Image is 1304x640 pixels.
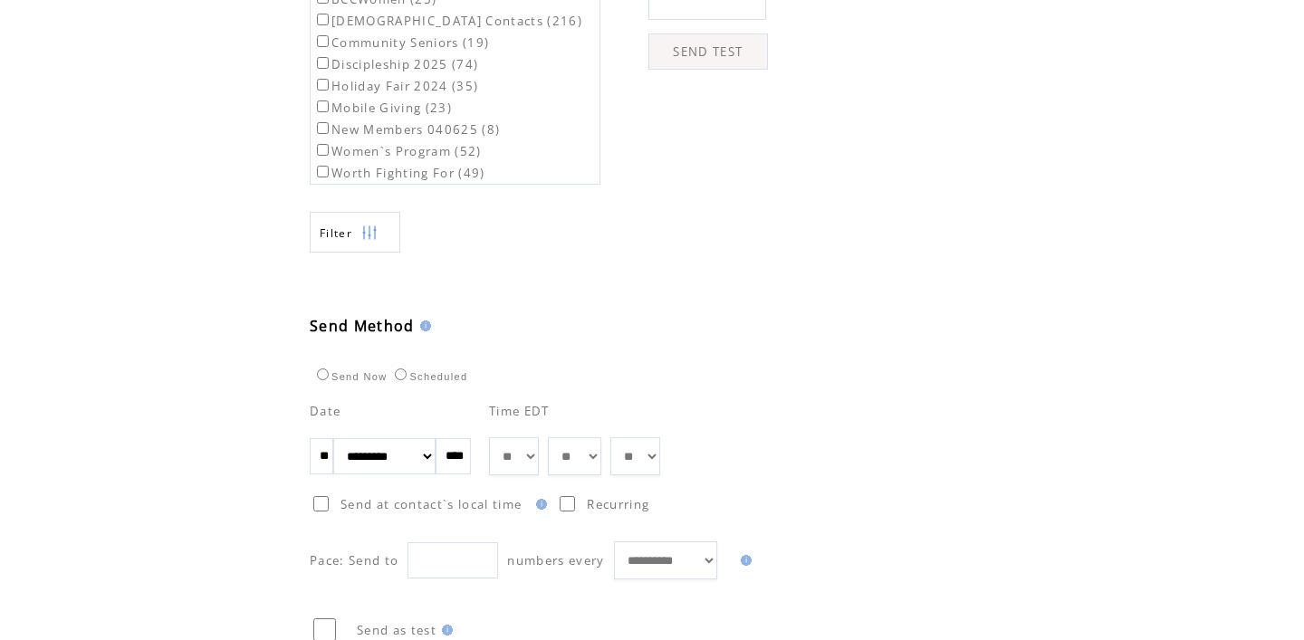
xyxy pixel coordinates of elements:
input: Women`s Program (52) [317,144,329,156]
input: Scheduled [395,368,407,380]
label: [DEMOGRAPHIC_DATA] Contacts (216) [313,13,582,29]
input: Discipleship 2025 (74) [317,57,329,69]
img: help.gif [735,555,752,566]
label: Women`s Program (52) [313,143,482,159]
span: numbers every [507,552,604,568]
span: Send at contact`s local time [340,496,522,512]
label: Send Now [312,371,387,382]
input: Mobile Giving (23) [317,100,329,112]
label: New Members 040625 (8) [313,121,500,138]
a: Filter [310,212,400,253]
input: Send Now [317,368,329,380]
a: SEND TEST [648,33,768,70]
img: help.gif [415,320,431,331]
label: Worth Fighting For (49) [313,165,485,181]
span: Show filters [320,225,352,241]
input: Community Seniors (19) [317,35,329,47]
span: Pace: Send to [310,552,398,568]
label: Scheduled [390,371,467,382]
span: Time EDT [489,403,550,419]
input: Worth Fighting For (49) [317,166,329,177]
input: [DEMOGRAPHIC_DATA] Contacts (216) [317,14,329,25]
label: Discipleship 2025 (74) [313,56,478,72]
label: Mobile Giving (23) [313,100,452,116]
img: help.gif [531,499,547,510]
label: Holiday Fair 2024 (35) [313,78,478,94]
span: Date [310,403,340,419]
img: filters.png [361,213,378,253]
img: help.gif [436,625,453,635]
span: Send Method [310,316,415,336]
label: Community Seniors (19) [313,34,489,51]
input: New Members 040625 (8) [317,122,329,134]
span: Send as test [357,622,436,638]
span: Recurring [587,496,649,512]
input: Holiday Fair 2024 (35) [317,79,329,91]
